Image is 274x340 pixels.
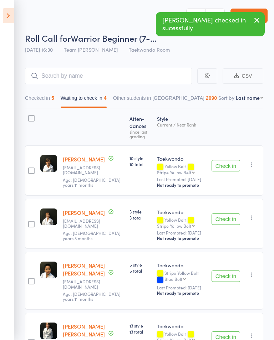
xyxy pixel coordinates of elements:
button: Check in [212,271,240,282]
span: 5 style [130,262,151,268]
img: image1742278225.png [40,208,57,225]
a: [PERSON_NAME] [PERSON_NAME] [63,262,105,277]
div: Yellow Belt [157,164,205,175]
small: Last Promoted: [DATE] [157,285,205,290]
span: Age: [DEMOGRAPHIC_DATA] years 11 months [63,177,121,188]
div: Not ready to promote [157,290,205,296]
button: CSV [223,68,263,84]
button: Waiting to check in4 [61,92,107,108]
div: Taekwondo [157,262,205,269]
div: Blue Belt [164,277,182,281]
img: image1738302046.png [40,323,57,339]
div: Last name [236,94,260,101]
div: since last grading [130,129,151,139]
span: 3 style [130,208,151,215]
div: 5 [51,95,54,101]
div: Taekwondo [157,155,205,162]
input: Search by name [25,68,192,84]
div: Style [154,112,208,142]
label: Sort by [218,94,234,101]
button: Checked in5 [25,92,54,108]
span: [DATE] 16:30 [25,46,53,53]
span: Taekwondo Room [129,46,170,53]
div: Taekwondo [157,323,205,330]
small: thuthuy2209@yahoo.com [63,279,109,289]
div: Yellow Belt [157,217,205,228]
span: Age: [DEMOGRAPHIC_DATA] years 3 months [63,230,121,241]
span: 13 style [130,323,151,329]
div: Stripe Yellow Belt [157,271,205,283]
a: [PERSON_NAME] [63,155,105,163]
span: 3 total [130,215,151,221]
div: [PERSON_NAME] checked in sucessfully [156,12,265,36]
button: Check in [212,160,240,171]
img: image1742363479.png [40,155,57,172]
div: Atten­dances [127,112,154,142]
span: 10 style [130,155,151,161]
small: avrionis@yahoo.com [63,165,109,175]
a: [PERSON_NAME] [PERSON_NAME] [63,323,105,338]
div: Current / Next Rank [157,122,205,127]
span: Warrior Beginner (7-… [71,32,156,44]
span: 10 total [130,161,151,167]
button: Other students in [GEOGRAPHIC_DATA]2090 [113,92,217,108]
small: Last Promoted: [DATE] [157,177,205,182]
a: Exit roll call [230,9,268,23]
span: Age: [DEMOGRAPHIC_DATA] years 11 months [63,291,121,302]
img: image1715234673.png [40,262,57,278]
span: Team [PERSON_NAME] [64,46,118,53]
div: Not ready to promote [157,182,205,188]
button: Check in [212,213,240,225]
div: Not ready to promote [157,235,205,241]
span: 13 total [130,329,151,335]
a: [PERSON_NAME] [63,209,105,216]
small: onevan@gmail.com [63,218,109,229]
div: Taekwondo [157,208,205,216]
div: 4 [104,95,107,101]
div: Stripe Yellow Belt [157,170,191,175]
span: 5 total [130,268,151,274]
div: 2090 [206,95,217,101]
div: Stripe Yellow Belt [157,223,191,228]
span: Roll Call for [25,32,71,44]
small: Last Promoted: [DATE] [157,230,205,235]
